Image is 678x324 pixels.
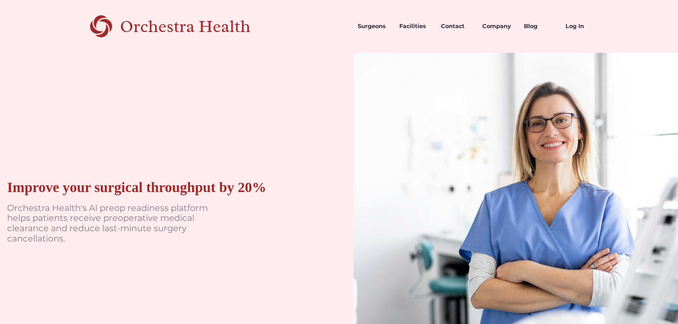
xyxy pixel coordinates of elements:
[120,19,275,34] div: Orchestra Health
[394,14,435,38] a: Facilities
[352,14,394,38] a: Surgeons
[435,14,477,38] a: Contact
[77,14,275,38] a: home
[560,14,601,38] a: Log In
[7,203,221,244] p: Orchestra Health's AI preop readiness platform helps patients receive preoperative medical cleara...
[518,14,560,38] a: Blog
[477,14,518,38] a: Company
[7,179,266,196] div: Improve your surgical throughput by 20%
